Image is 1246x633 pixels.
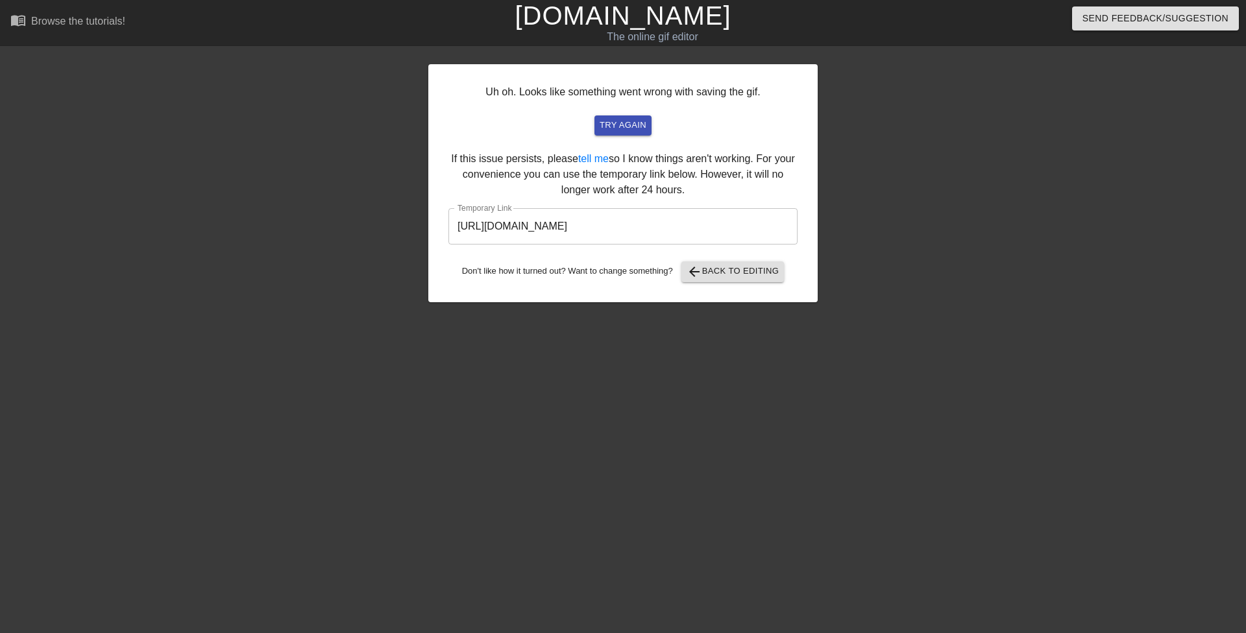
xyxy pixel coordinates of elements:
div: The online gif editor [422,29,883,45]
div: Browse the tutorials! [31,16,125,27]
button: Send Feedback/Suggestion [1072,6,1239,30]
a: Browse the tutorials! [10,12,125,32]
a: tell me [578,153,609,164]
span: Send Feedback/Suggestion [1082,10,1228,27]
span: Back to Editing [687,264,779,280]
input: bare [448,208,798,245]
span: try again [600,118,646,133]
button: try again [594,115,652,136]
button: Back to Editing [681,261,785,282]
a: [DOMAIN_NAME] [515,1,731,30]
div: Don't like how it turned out? Want to change something? [448,261,798,282]
div: Uh oh. Looks like something went wrong with saving the gif. If this issue persists, please so I k... [428,64,818,302]
span: arrow_back [687,264,702,280]
span: menu_book [10,12,26,28]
